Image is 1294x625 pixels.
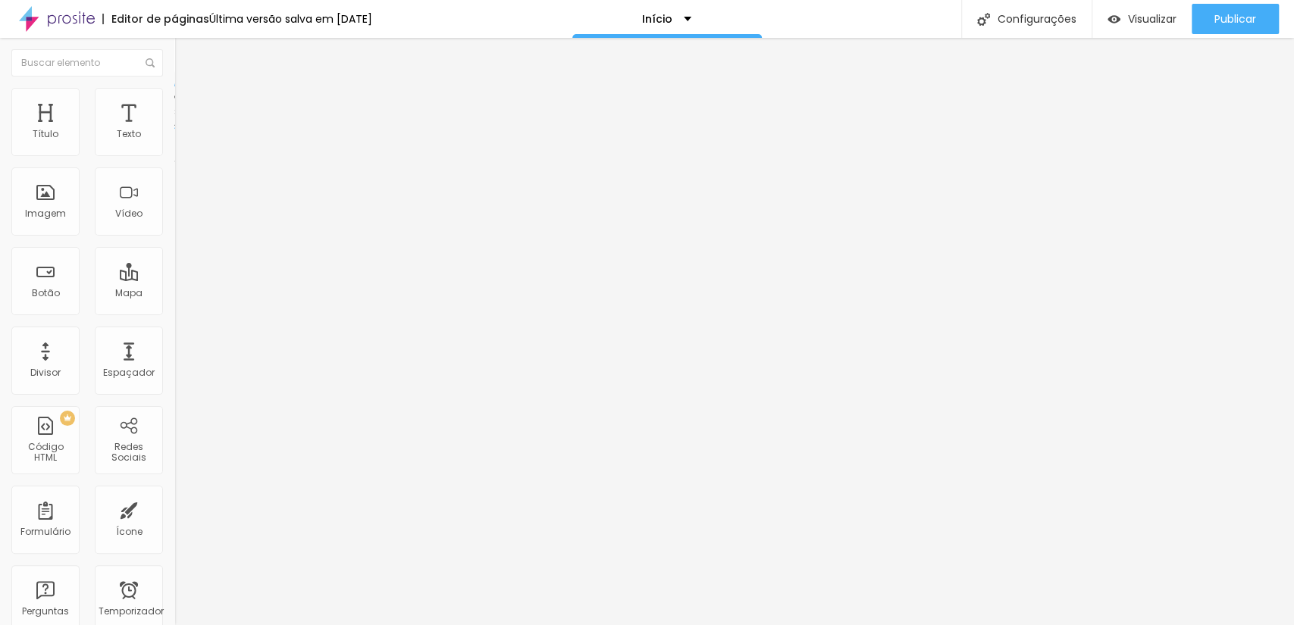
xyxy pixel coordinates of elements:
input: Buscar elemento [11,49,163,77]
font: Redes Sociais [111,440,146,464]
font: Ícone [116,525,143,538]
font: Início [642,11,672,27]
font: Vídeo [115,207,143,220]
font: Código HTML [28,440,64,464]
font: Configurações [998,11,1076,27]
font: Botão [32,286,60,299]
font: Formulário [20,525,70,538]
font: Publicar [1214,11,1256,27]
iframe: Editor [174,38,1294,625]
img: Ícone [977,13,990,26]
font: Imagem [25,207,66,220]
font: Divisor [30,366,61,379]
button: Publicar [1192,4,1279,34]
font: Editor de páginas [111,11,209,27]
font: Título [33,127,58,140]
font: Mapa [115,286,143,299]
img: view-1.svg [1108,13,1120,26]
font: Visualizar [1128,11,1177,27]
font: Texto [117,127,141,140]
font: Última versão salva em [DATE] [209,11,372,27]
font: Perguntas [22,605,69,617]
img: Ícone [146,58,155,67]
font: Espaçador [103,366,155,379]
font: Temporizador [99,605,164,617]
button: Visualizar [1092,4,1192,34]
